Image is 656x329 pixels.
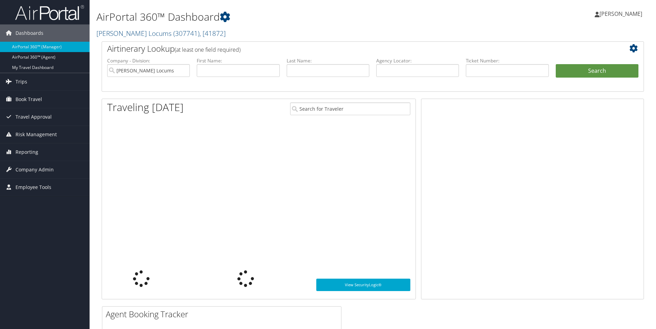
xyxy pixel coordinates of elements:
[556,64,638,78] button: Search
[16,91,42,108] span: Book Travel
[173,29,199,38] span: ( 307741 )
[16,24,43,42] span: Dashboards
[107,100,184,114] h1: Traveling [DATE]
[316,279,410,291] a: View SecurityLogic®
[16,108,52,126] span: Travel Approval
[16,143,38,161] span: Reporting
[16,126,57,143] span: Risk Management
[197,57,279,64] label: First Name:
[106,308,341,320] h2: Agent Booking Tracker
[376,57,459,64] label: Agency Locator:
[595,3,649,24] a: [PERSON_NAME]
[107,43,593,54] h2: Airtinerary Lookup
[175,46,240,53] span: (at least one field required)
[16,73,27,90] span: Trips
[599,10,642,18] span: [PERSON_NAME]
[16,179,51,196] span: Employee Tools
[96,10,465,24] h1: AirPortal 360™ Dashboard
[287,57,369,64] label: Last Name:
[16,161,54,178] span: Company Admin
[107,57,190,64] label: Company - Division:
[199,29,226,38] span: , [ 41872 ]
[15,4,84,21] img: airportal-logo.png
[96,29,226,38] a: [PERSON_NAME] Locums
[466,57,549,64] label: Ticket Number:
[290,102,410,115] input: Search for Traveler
